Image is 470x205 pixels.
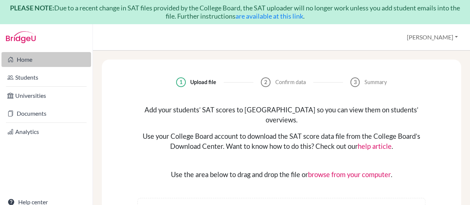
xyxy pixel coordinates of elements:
[358,142,392,150] a: help article
[190,78,216,86] div: Upload file
[350,77,360,87] div: 3
[1,106,91,121] a: Documents
[364,78,387,86] div: Summary
[1,124,91,139] a: Analytics
[6,31,36,43] img: Bridge-U
[137,131,425,152] div: Use your College Board account to download the SAT score data file from the College Board’s Downl...
[176,77,186,87] div: 1
[137,105,425,125] div: Add your students’ SAT scores to [GEOGRAPHIC_DATA] so you can view them on students’ overviews.
[261,77,270,87] div: 2
[403,30,461,44] button: [PERSON_NAME]
[1,88,91,103] a: Universities
[137,170,425,180] div: Use the area below to drag and drop the file or .
[1,52,91,67] a: Home
[1,70,91,85] a: Students
[275,78,306,86] div: Confirm data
